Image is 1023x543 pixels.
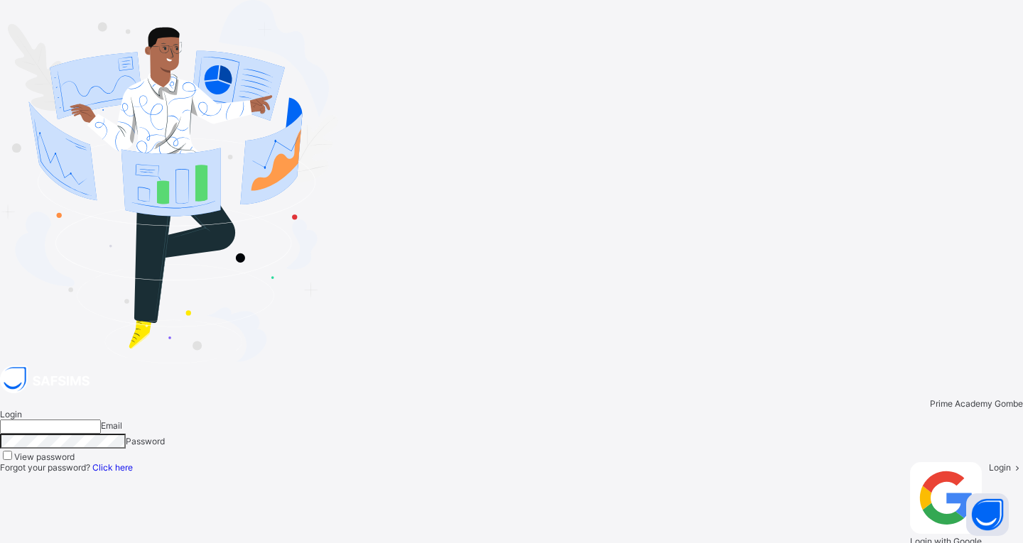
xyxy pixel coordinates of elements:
span: Prime Academy Gombe [930,398,1023,409]
span: Login [989,462,1011,473]
a: Click here [92,462,133,473]
span: Password [126,436,165,446]
span: Email [101,420,122,431]
button: Open asap [966,493,1009,536]
img: google.396cfc9801f0270233282035f929180a.svg [910,462,982,534]
label: View password [14,451,75,462]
